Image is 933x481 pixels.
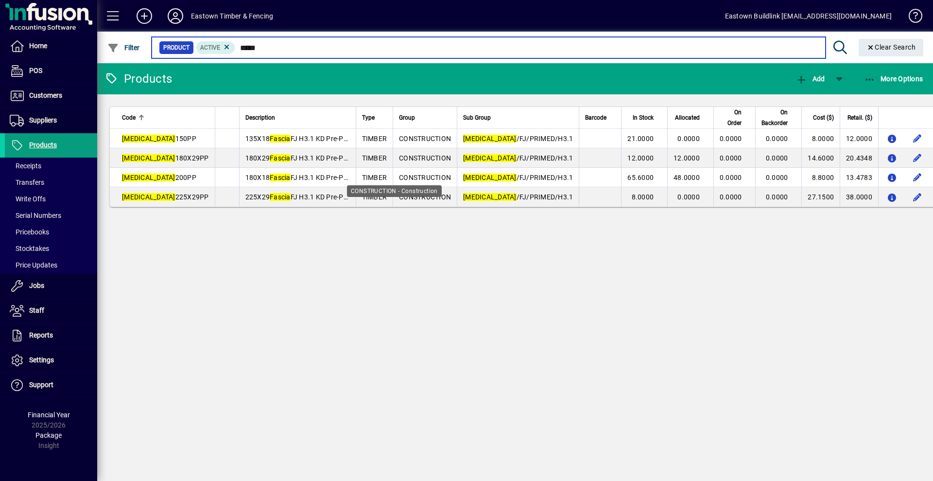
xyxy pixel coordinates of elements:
button: Add [793,70,827,88]
span: Jobs [29,282,44,289]
span: Settings [29,356,54,364]
a: Price Updates [5,257,97,273]
span: CONSTRUCTION [399,135,451,143]
span: 0.0000 [720,154,742,162]
span: /FJ/PRIMED/H3.1 [463,135,573,143]
a: Support [5,373,97,397]
div: In Stock [627,112,662,123]
span: Barcode [585,112,606,123]
span: Description [245,112,275,123]
div: Products [104,71,172,87]
span: Cost ($) [813,112,834,123]
span: 12.0000 [627,154,654,162]
span: Staff [29,306,44,314]
td: 20.4348 [840,148,878,168]
span: 12.0000 [674,154,700,162]
td: 8.8000 [801,168,840,187]
div: Type [362,112,387,123]
td: 38.0000 [840,187,878,207]
span: POS [29,67,42,74]
div: Code [122,112,209,123]
span: /FJ/PRIMED/H3.1 [463,174,573,181]
span: On Order [720,107,742,128]
span: 180X18 FJ H3.1 KD Pre-Primed [245,174,361,181]
span: 21.0000 [627,135,654,143]
span: Code [122,112,136,123]
span: Reports [29,331,53,339]
em: [MEDICAL_DATA] [122,135,175,143]
a: Write Offs [5,191,97,207]
span: Serial Numbers [10,212,61,219]
em: [MEDICAL_DATA] [122,174,175,181]
div: Eastown Timber & Fencing [191,8,273,24]
span: Products [29,141,57,149]
button: Add [129,7,160,25]
button: Edit [910,189,925,205]
a: Customers [5,84,97,108]
span: Filter [107,44,140,52]
span: 0.0000 [766,174,788,181]
a: Jobs [5,274,97,298]
span: CONSTRUCTION [399,154,451,162]
div: Eastown Buildlink [EMAIL_ADDRESS][DOMAIN_NAME] [725,8,892,24]
span: Pricebooks [10,228,49,236]
div: Allocated [674,112,708,123]
span: 180X29 FJ H3.1 KD Pre-Primed [245,154,361,162]
a: Receipts [5,158,97,174]
span: Home [29,42,47,50]
span: /FJ/PRIMED/H3.1 [463,193,573,201]
div: CONSTRUCTION - Construction [347,185,442,197]
a: Suppliers [5,108,97,133]
button: Clear [859,39,924,56]
span: Transfers [10,178,44,186]
div: Barcode [585,112,615,123]
button: More Options [862,70,926,88]
a: Settings [5,348,97,373]
div: On Backorder [761,107,796,128]
span: TIMBER [362,154,387,162]
a: Home [5,34,97,58]
span: 0.0000 [677,135,700,143]
span: 0.0000 [720,135,742,143]
span: Financial Year [28,411,70,419]
a: Serial Numbers [5,207,97,224]
a: Knowledge Base [901,2,921,34]
button: Profile [160,7,191,25]
span: Support [29,381,53,389]
span: Receipts [10,162,41,170]
span: 225X29 FJ H3.1 KD Pre-Primed [245,193,361,201]
span: 48.0000 [674,174,700,181]
span: 0.0000 [766,193,788,201]
span: Package [35,431,62,439]
span: Retail. ($) [847,112,872,123]
span: 0.0000 [677,193,700,201]
em: [MEDICAL_DATA] [463,174,517,181]
span: 0.0000 [766,154,788,162]
span: 180X29PP [122,154,209,162]
em: Fascia [270,135,291,143]
div: Group [399,112,451,123]
a: POS [5,59,97,83]
span: More Options [864,75,923,83]
span: Allocated [675,112,700,123]
button: Edit [910,131,925,146]
span: Customers [29,91,62,99]
span: TIMBER [362,174,387,181]
span: 8.0000 [632,193,654,201]
span: On Backorder [761,107,788,128]
em: [MEDICAL_DATA] [122,193,175,201]
a: Transfers [5,174,97,191]
span: Group [399,112,415,123]
span: 200PP [122,174,196,181]
span: 135X18 FJ H3.1 KD Pre-Primed [245,135,361,143]
td: 13.4783 [840,168,878,187]
span: Sub Group [463,112,491,123]
span: CONSTRUCTION [399,174,451,181]
em: [MEDICAL_DATA] [463,154,517,162]
em: Fascia [270,174,291,181]
span: In Stock [633,112,654,123]
span: Active [200,44,220,51]
div: Sub Group [463,112,573,123]
span: CONSTRUCTION [399,193,451,201]
span: Suppliers [29,116,57,124]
